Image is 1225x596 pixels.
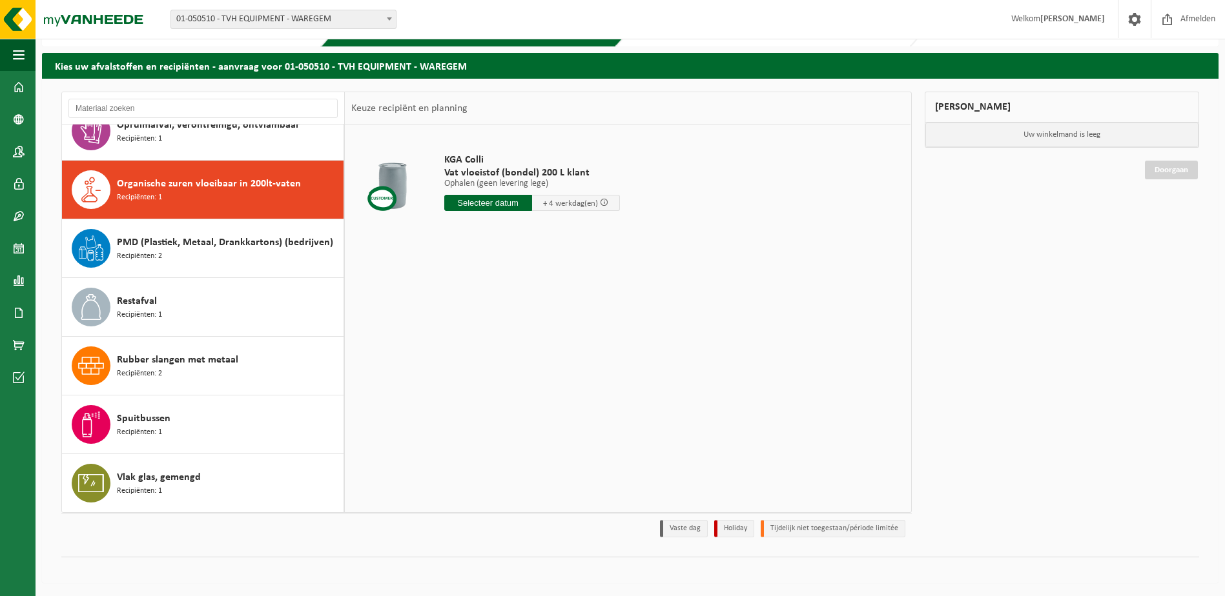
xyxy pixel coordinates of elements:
h2: Kies uw afvalstoffen en recipiënten - aanvraag voor 01-050510 - TVH EQUIPMENT - WAREGEM [42,53,1219,78]
span: Recipiënten: 2 [117,368,162,380]
button: Vlak glas, gemengd Recipiënten: 1 [62,454,344,512]
li: Tijdelijk niet toegestaan/période limitée [761,520,905,537]
p: Ophalen (geen levering lege) [444,179,620,188]
span: PMD (Plastiek, Metaal, Drankkartons) (bedrijven) [117,235,333,250]
span: 01-050510 - TVH EQUIPMENT - WAREGEM [171,10,396,28]
a: Doorgaan [1145,161,1198,179]
div: [PERSON_NAME] [925,92,1200,123]
p: Uw winkelmand is leeg [925,123,1199,147]
span: Opruimafval, verontreinigd, ontvlambaar [117,117,300,133]
span: Recipiënten: 1 [117,192,162,204]
span: Spuitbussen [117,411,170,426]
span: KGA Colli [444,154,620,166]
span: Recipiënten: 2 [117,250,162,263]
span: 01-050510 - TVH EQUIPMENT - WAREGEM [170,10,396,29]
input: Selecteer datum [444,195,532,211]
button: Opruimafval, verontreinigd, ontvlambaar Recipiënten: 1 [62,102,344,161]
span: Organische zuren vloeibaar in 200lt-vaten [117,176,301,192]
span: Recipiënten: 1 [117,309,162,321]
span: Recipiënten: 1 [117,485,162,497]
span: Vat vloeistof (bondel) 200 L klant [444,166,620,179]
span: Recipiënten: 1 [117,426,162,439]
span: + 4 werkdag(en) [543,199,598,208]
span: Recipiënten: 1 [117,133,162,145]
button: Restafval Recipiënten: 1 [62,278,344,337]
span: Restafval [117,293,157,309]
span: Rubber slangen met metaal [117,352,238,368]
li: Vaste dag [660,520,708,537]
button: PMD (Plastiek, Metaal, Drankkartons) (bedrijven) Recipiënten: 2 [62,219,344,278]
button: Spuitbussen Recipiënten: 1 [62,395,344,454]
input: Materiaal zoeken [68,99,338,118]
strong: [PERSON_NAME] [1040,14,1105,24]
button: Rubber slangen met metaal Recipiënten: 2 [62,337,344,395]
span: Vlak glas, gemengd [117,470,201,485]
button: Organische zuren vloeibaar in 200lt-vaten Recipiënten: 1 [62,161,344,219]
li: Holiday [714,520,754,537]
div: Keuze recipiënt en planning [345,92,474,124]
